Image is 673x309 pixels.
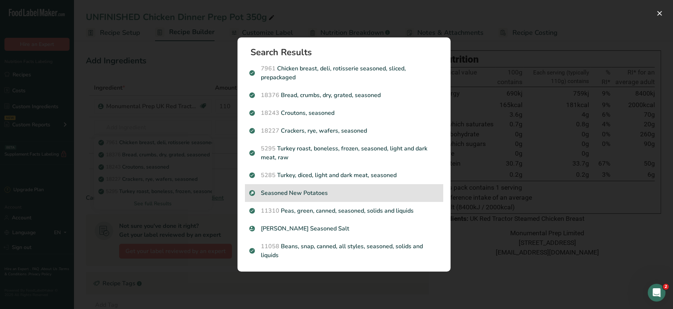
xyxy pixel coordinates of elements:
[249,64,439,82] p: Chicken breast, deli, rotisserie seasoned, sliced, prepackaged
[249,91,439,100] p: Bread, crumbs, dry, grated, seasoned
[249,126,439,135] p: Crackers, rye, wafers, seasoned
[249,109,439,117] p: Croutons, seasoned
[249,190,255,196] img: Sub Recipe
[261,207,280,215] span: 11310
[249,171,439,180] p: Turkey, diced, light and dark meat, seasoned
[249,189,439,197] p: Seasoned New Potatoes
[261,109,280,117] span: 18243
[261,242,280,250] span: 11058
[249,206,439,215] p: Peas, green, canned, seasoned, solids and liquids
[249,224,439,233] p: [PERSON_NAME] Seasoned Salt
[261,127,280,135] span: 18227
[249,242,439,260] p: Beans, snap, canned, all styles, seasoned, solids and liquids
[261,64,276,73] span: 7961
[648,284,666,302] iframe: Intercom live chat
[251,48,443,57] h1: Search Results
[261,144,276,153] span: 5295
[261,91,280,99] span: 18376
[249,144,439,162] p: Turkey roast, boneless, frozen, seasoned, light and dark meat, raw
[261,171,276,179] span: 5285
[663,284,669,290] span: 2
